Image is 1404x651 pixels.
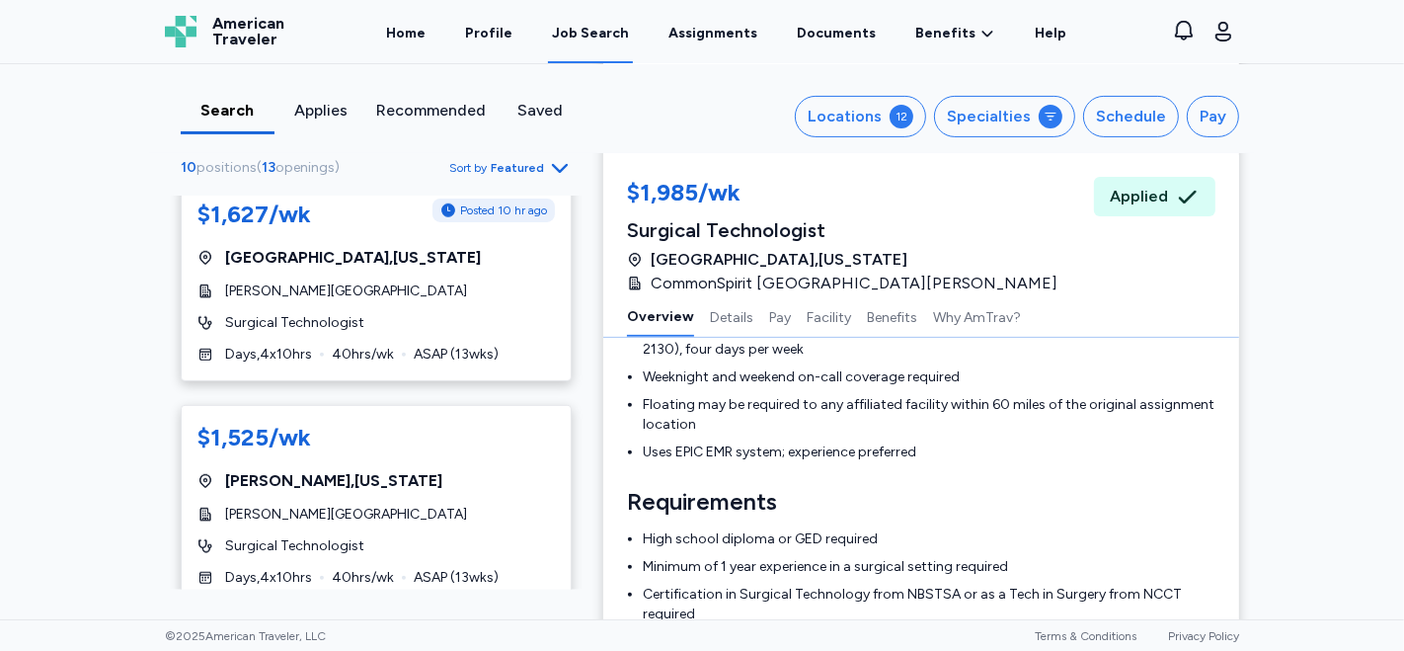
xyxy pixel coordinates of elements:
[934,96,1075,137] button: Specialties
[1200,105,1226,128] div: Pay
[710,295,753,337] button: Details
[262,159,275,176] span: 13
[414,345,499,365] span: ASAP ( 13 wks)
[867,295,917,337] button: Benefits
[225,536,364,556] span: Surgical Technologist
[643,443,1215,462] li: Uses EPIC EMR system; experience preferred
[643,367,1215,387] li: Weeknight and weekend on-call coverage required
[196,159,257,176] span: positions
[449,160,487,176] span: Sort by
[197,422,311,453] div: $1,525/wk
[548,2,633,63] a: Job Search
[212,16,284,47] span: American Traveler
[643,557,1215,577] li: Minimum of 1 year experience in a surgical setting required
[225,505,467,525] span: [PERSON_NAME][GEOGRAPHIC_DATA]
[915,24,975,43] span: Benefits
[651,272,1057,295] span: CommonSpirit [GEOGRAPHIC_DATA][PERSON_NAME]
[552,24,629,43] div: Job Search
[890,105,913,128] div: 12
[651,248,907,272] span: [GEOGRAPHIC_DATA] , [US_STATE]
[933,295,1021,337] button: Why AmTrav?
[627,295,694,337] button: Overview
[332,568,394,588] span: 40 hrs/wk
[189,99,267,122] div: Search
[282,99,360,122] div: Applies
[643,529,1215,549] li: High school diploma or GED required
[627,177,1069,212] div: $1,985/wk
[769,295,791,337] button: Pay
[460,203,547,218] span: Posted 10 hr ago
[627,486,1215,518] h3: Requirements
[225,282,467,301] span: [PERSON_NAME][GEOGRAPHIC_DATA]
[627,216,1069,244] div: Surgical Technologist
[643,395,1215,435] li: Floating may be required to any affiliated facility within 60 miles of the original assignment lo...
[643,320,1215,360] li: Variable 10-hour day shifts (0700-1730, 0900-1930, [DATE]-2130, 0700-1930, 0900-2130), four days ...
[332,345,394,365] span: 40 hrs/wk
[225,345,312,365] span: Days , 4 x 10 hrs
[225,469,442,493] span: [PERSON_NAME] , [US_STATE]
[1110,185,1168,208] span: Applied
[915,24,995,43] a: Benefits
[181,158,348,178] div: ( )
[1168,629,1239,643] a: Privacy Policy
[502,99,580,122] div: Saved
[275,159,335,176] span: openings
[795,96,926,137] button: Locations12
[165,628,326,644] span: © 2025 American Traveler, LLC
[414,568,499,588] span: ASAP ( 13 wks)
[491,160,544,176] span: Featured
[807,295,851,337] button: Facility
[1083,96,1179,137] button: Schedule
[181,159,196,176] span: 10
[225,313,364,333] span: Surgical Technologist
[225,246,481,270] span: [GEOGRAPHIC_DATA] , [US_STATE]
[165,16,196,47] img: Logo
[1187,96,1239,137] button: Pay
[197,199,311,230] div: $1,627/wk
[376,99,486,122] div: Recommended
[1035,629,1136,643] a: Terms & Conditions
[1096,105,1166,128] div: Schedule
[947,105,1031,128] div: Specialties
[225,568,312,588] span: Days , 4 x 10 hrs
[808,105,882,128] div: Locations
[449,156,572,180] button: Sort byFeatured
[643,585,1215,624] li: Certification in Surgical Technology from NBSTSA or as a Tech in Surgery from NCCT required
